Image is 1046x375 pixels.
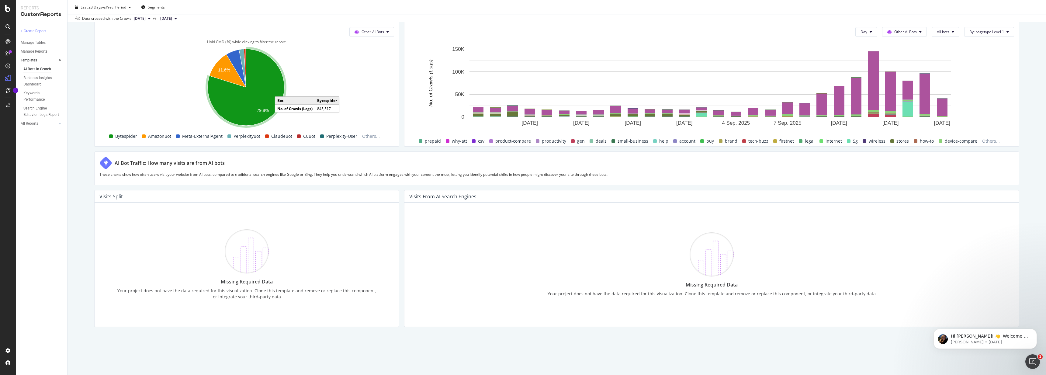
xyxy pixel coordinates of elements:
[779,137,794,145] span: firstnet
[882,120,899,126] text: [DATE]
[23,66,63,72] a: AI Bots in Search
[23,105,63,118] a: Search Engine Behavior: Logs Report
[805,137,815,145] span: legal
[855,27,877,37] button: Day
[831,120,847,126] text: [DATE]
[82,16,131,21] div: Data crossed with the Crawls
[362,29,384,34] span: Other AI Bots
[894,29,917,34] span: Other AI Bots
[99,193,123,200] div: Visits Split
[116,288,377,300] div: Your project does not have the data required for this visualization. Clone this template and remo...
[72,2,133,12] button: Last 28 DaysvsPrev. Period
[1025,354,1040,369] iframe: Intercom live chat
[23,75,58,88] div: Business Insights Dashboard
[404,190,1019,327] div: Visits from AI Search EnginesMissing Required DataYour project does not have the data required fo...
[577,137,585,145] span: gen
[21,57,37,64] div: Templates
[409,193,476,200] div: Visits from AI Search Engines
[158,15,179,22] button: [DATE]
[23,66,51,72] div: AI Bots in Search
[148,133,171,140] span: AmazonBot
[23,90,57,103] div: Keywords Performance
[21,120,38,127] div: All Reports
[455,92,465,97] text: 50K
[690,232,734,276] img: CKGWtfuM.png
[218,68,230,72] text: 11.6%
[21,120,57,127] a: All Reports
[21,40,46,46] div: Manage Tables
[99,39,394,44] div: Hold CMD (⌘) while clicking to filter the report.
[148,5,165,10] span: Segments
[882,27,927,37] button: Other AI Bots
[182,133,223,140] span: Meta-ExternalAgent
[2,2,89,8] p: Analytics Inspector 1.7.0
[725,137,737,145] span: brand
[21,11,62,18] div: CustomReports
[2,34,37,39] abbr: Enabling validation will send analytics events to the Bazaarvoice validation service. If an event...
[94,190,399,327] div: Visits SplitMissing Required DataYour project does not have the data required for this visualizat...
[2,34,37,39] a: Enable Validation
[462,114,464,120] text: 0
[969,29,1004,34] span: By: pagetype Level 1
[131,15,153,22] button: [DATE]
[980,137,1002,145] span: Others...
[478,137,484,145] span: csv
[360,133,382,140] span: Others...
[1038,354,1043,359] span: 1
[21,48,47,55] div: Manage Reports
[115,160,225,167] div: AI Bot Traffic: How many visits are from AI bots
[303,133,315,140] span: CCBot
[99,46,393,131] svg: A chart.
[409,46,1011,131] svg: A chart.
[102,5,126,10] span: vs Prev. Period
[21,28,46,34] div: + Create Report
[139,2,167,12] button: Segments
[452,69,465,75] text: 100K
[676,120,693,126] text: [DATE]
[21,57,57,64] a: Templates
[115,133,137,140] span: Bytespider
[920,137,934,145] span: how-to
[94,151,1019,185] div: AI Bot Traffic: How many visits are from AI botsThese charts show how often users visit your webs...
[618,137,648,145] span: small-business
[932,27,959,37] button: All bots
[861,29,867,34] span: Day
[826,137,842,145] span: internet
[81,5,102,10] span: Last 28 Days
[964,27,1014,37] button: By: pagetype Level 1
[774,120,802,126] text: 7 Sep. 2025
[21,40,63,46] a: Manage Tables
[94,10,399,147] div: Crawl Volume by Other AI BotsOther AI BotsHold CMD (⌘) while clicking to filter the report.A char...
[522,120,538,126] text: [DATE]
[748,137,768,145] span: tech-buzz
[934,120,951,126] text: [DATE]
[404,10,1019,147] div: Crawl Volume from Other AI Bots by pagetype Level 1DayOther AI BotsAll botsBy: pagetype Level 1A ...
[869,137,885,145] span: wireless
[596,137,607,145] span: deals
[428,60,434,107] text: No. of Crawls (Logs)
[116,278,377,285] div: Missing Required Data
[225,229,269,273] img: CKGWtfuM.png
[134,16,146,21] span: 2025 Sep. 14th
[573,120,590,126] text: [DATE]
[495,137,531,145] span: product-compare
[659,137,668,145] span: help
[548,281,876,288] div: Missing Required Data
[706,137,714,145] span: buy
[452,47,465,52] text: 150K
[937,29,949,34] span: All bots
[548,291,876,297] div: Your project does not have the data required for this visualization. Clone this template and remo...
[722,120,750,126] text: 4 Sep. 2025
[425,137,441,145] span: prepaid
[853,137,858,145] span: 5g
[924,316,1046,359] iframe: Intercom notifications message
[2,15,89,24] h5: Bazaarvoice Analytics content is not detected on this page.
[21,28,63,34] a: + Create Report
[234,133,260,140] span: PerplexityBot
[452,137,467,145] span: why-att
[23,105,59,118] div: Search Engine Behavior: Logs Report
